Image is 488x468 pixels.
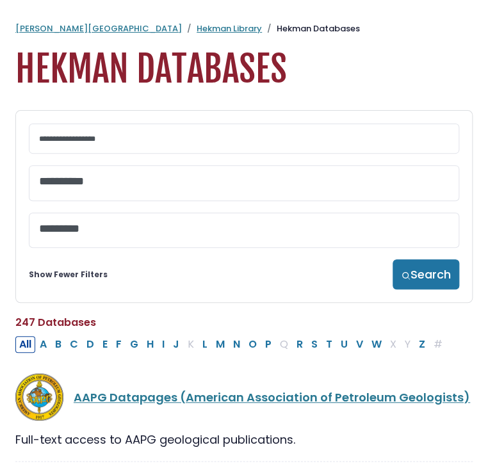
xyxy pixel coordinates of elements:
[15,335,448,351] div: Alpha-list to filter by first letter of database name
[337,336,352,353] button: Filter Results U
[415,336,429,353] button: Filter Results Z
[197,22,262,35] a: Hekman Library
[262,22,360,35] li: Hekman Databases
[15,336,35,353] button: All
[15,22,182,35] a: [PERSON_NAME][GEOGRAPHIC_DATA]
[39,175,449,189] textarea: Search
[143,336,158,353] button: Filter Results H
[393,259,459,289] button: Search
[199,336,211,353] button: Filter Results L
[112,336,126,353] button: Filter Results F
[126,336,142,353] button: Filter Results G
[29,124,459,154] input: Search database by title or keyword
[293,336,307,353] button: Filter Results R
[15,48,473,91] h1: Hekman Databases
[368,336,386,353] button: Filter Results W
[307,336,321,353] button: Filter Results S
[99,336,111,353] button: Filter Results E
[229,336,244,353] button: Filter Results N
[322,336,336,353] button: Filter Results T
[212,336,229,353] button: Filter Results M
[158,336,168,353] button: Filter Results I
[15,315,96,330] span: 247 Databases
[39,223,449,236] textarea: Search
[15,431,473,448] div: Full-text access to AAPG geological publications.
[74,389,470,405] a: AAPG Datapages (American Association of Petroleum Geologists)
[51,336,65,353] button: Filter Results B
[169,336,183,353] button: Filter Results J
[36,336,51,353] button: Filter Results A
[352,336,367,353] button: Filter Results V
[66,336,82,353] button: Filter Results C
[245,336,261,353] button: Filter Results O
[261,336,275,353] button: Filter Results P
[15,22,473,35] nav: breadcrumb
[83,336,98,353] button: Filter Results D
[29,269,108,280] a: Show Fewer Filters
